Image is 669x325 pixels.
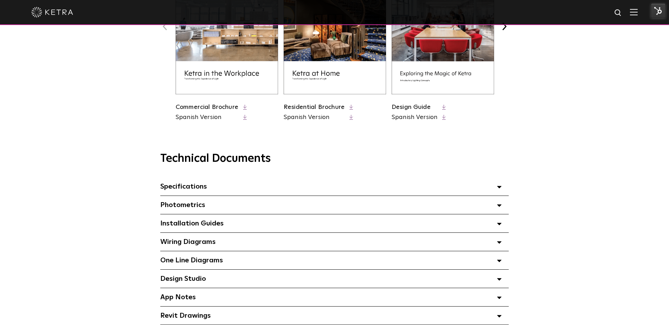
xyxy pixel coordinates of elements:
[160,152,509,165] h3: Technical Documents
[176,104,238,110] a: Commercial Brochure
[160,275,206,282] span: Design Studio
[160,201,205,208] span: Photometrics
[284,104,345,110] a: Residential Brochure
[160,220,224,227] span: Installation Guides
[630,9,638,15] img: Hamburger%20Nav.svg
[392,104,431,110] a: Design Guide
[500,22,509,31] button: Next
[31,7,73,17] img: ketra-logo-2019-white
[392,113,437,122] a: Spanish Version
[160,22,169,31] button: Previous
[160,238,216,245] span: Wiring Diagrams
[614,9,623,17] img: search icon
[160,183,207,190] span: Specifications
[160,257,223,264] span: One Line Diagrams
[176,113,238,122] a: Spanish Version
[160,294,196,301] span: App Notes
[160,312,211,319] span: Revit Drawings
[284,113,345,122] a: Spanish Version
[651,3,666,18] img: HubSpot Tools Menu Toggle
